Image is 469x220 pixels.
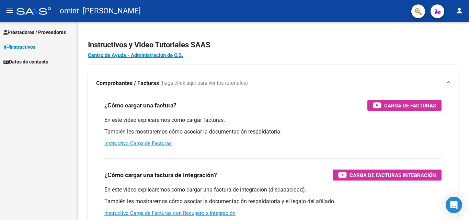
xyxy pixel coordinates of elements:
p: También les mostraremos cómo asociar la documentación respaldatoria. [104,128,442,136]
button: Carga de Facturas [367,100,442,111]
span: - omint [54,3,79,19]
h3: ¿Cómo cargar una factura? [104,101,176,110]
h2: Instructivos y Video Tutoriales SAAS [88,38,458,51]
span: Instructivos [3,43,35,51]
span: Carga de Facturas Integración [350,171,436,180]
span: - [PERSON_NAME] [79,3,141,19]
span: Prestadores / Proveedores [3,28,66,36]
p: En este video explicaremos cómo cargar una factura de integración (discapacidad). [104,186,442,194]
a: Centro de Ayuda - Administración de O.S. [88,52,183,58]
a: Instructivo Carga de Facturas con Recupero x Integración [104,210,236,216]
span: Datos de contacto [3,58,48,66]
mat-icon: menu [5,7,14,15]
span: Carga de Facturas [384,101,436,110]
button: Carga de Facturas Integración [333,170,442,181]
p: En este video explicaremos cómo cargar facturas. [104,116,442,124]
mat-expansion-panel-header: Comprobantes / Facturas (haga click aquí para ver los tutoriales) [88,72,458,94]
p: También les mostraremos cómo asociar la documentación respaldatoria y el legajo del afiliado. [104,198,442,205]
a: Instructivo Carga de Facturas [104,140,172,147]
mat-icon: person [455,7,464,15]
div: Open Intercom Messenger [446,197,462,213]
span: (haga click aquí para ver los tutoriales) [160,80,248,87]
h3: ¿Cómo cargar una factura de integración? [104,170,217,180]
strong: Comprobantes / Facturas [96,80,159,87]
